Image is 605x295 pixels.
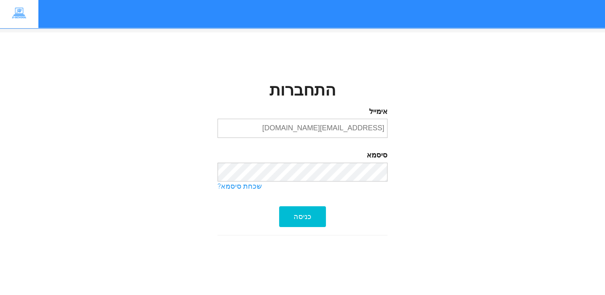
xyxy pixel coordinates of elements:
[279,206,326,227] div: כניסה
[218,107,387,117] label: אימייל
[6,6,32,21] img: Z-School logo
[218,82,387,100] h3: התחברות
[218,150,387,161] label: סיסמא
[218,181,387,192] a: שכחת סיסמא?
